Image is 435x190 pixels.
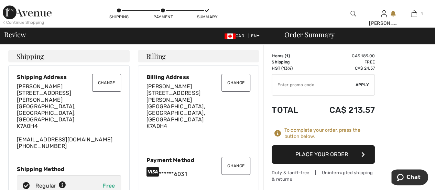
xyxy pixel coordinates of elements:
[17,166,121,172] div: Shipping Method
[272,59,310,65] td: Shipping
[35,182,66,190] div: Regular
[17,83,121,149] div: [EMAIL_ADDRESS][DOMAIN_NAME] [PHONE_NUMBER]
[197,14,217,20] div: Summary
[17,90,76,129] span: [STREET_ADDRESS] [PERSON_NAME][GEOGRAPHIC_DATA], [GEOGRAPHIC_DATA], [GEOGRAPHIC_DATA] K7A0H4
[272,169,375,182] div: Duty & tariff-free | Uninterrupted shipping & returns
[391,169,428,187] iframe: Opens a widget where you can chat to one of our agents
[272,98,310,122] td: Total
[4,31,26,38] span: Review
[272,65,310,71] td: HST (13%)
[286,53,288,58] span: 1
[102,182,115,189] span: Free
[272,74,356,95] input: Promo code
[146,74,251,80] div: Billing Address
[153,14,173,20] div: Payment
[251,33,260,38] span: EN
[310,59,375,65] td: Free
[310,65,375,71] td: CA$ 24.57
[272,145,375,164] button: Place Your Order
[411,10,417,18] img: My Bag
[350,10,356,18] img: search the website
[92,74,121,92] button: Change
[3,19,44,26] div: < Continue Shopping
[17,74,121,80] div: Shipping Address
[225,33,236,39] img: Canadian Dollar
[17,53,44,60] span: Shipping
[3,6,52,19] img: 1ère Avenue
[356,82,369,88] span: Apply
[369,20,399,27] div: [PERSON_NAME]
[146,90,205,129] span: [STREET_ADDRESS] [PERSON_NAME][GEOGRAPHIC_DATA], [GEOGRAPHIC_DATA], [GEOGRAPHIC_DATA] K7A0H4
[17,83,63,90] span: [PERSON_NAME]
[381,10,387,17] a: Sign In
[310,98,375,122] td: CA$ 213.57
[221,74,250,92] button: Change
[146,53,166,60] span: Billing
[221,157,250,175] button: Change
[381,10,387,18] img: My Info
[146,83,192,90] span: [PERSON_NAME]
[399,10,429,18] a: 1
[146,157,251,163] div: Payment Method
[225,33,247,38] span: CAD
[421,11,422,17] span: 1
[310,53,375,59] td: CA$ 189.00
[272,53,310,59] td: Items ( )
[284,127,375,140] div: To complete your order, press the button below.
[109,14,129,20] div: Shipping
[276,31,431,38] div: Order Summary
